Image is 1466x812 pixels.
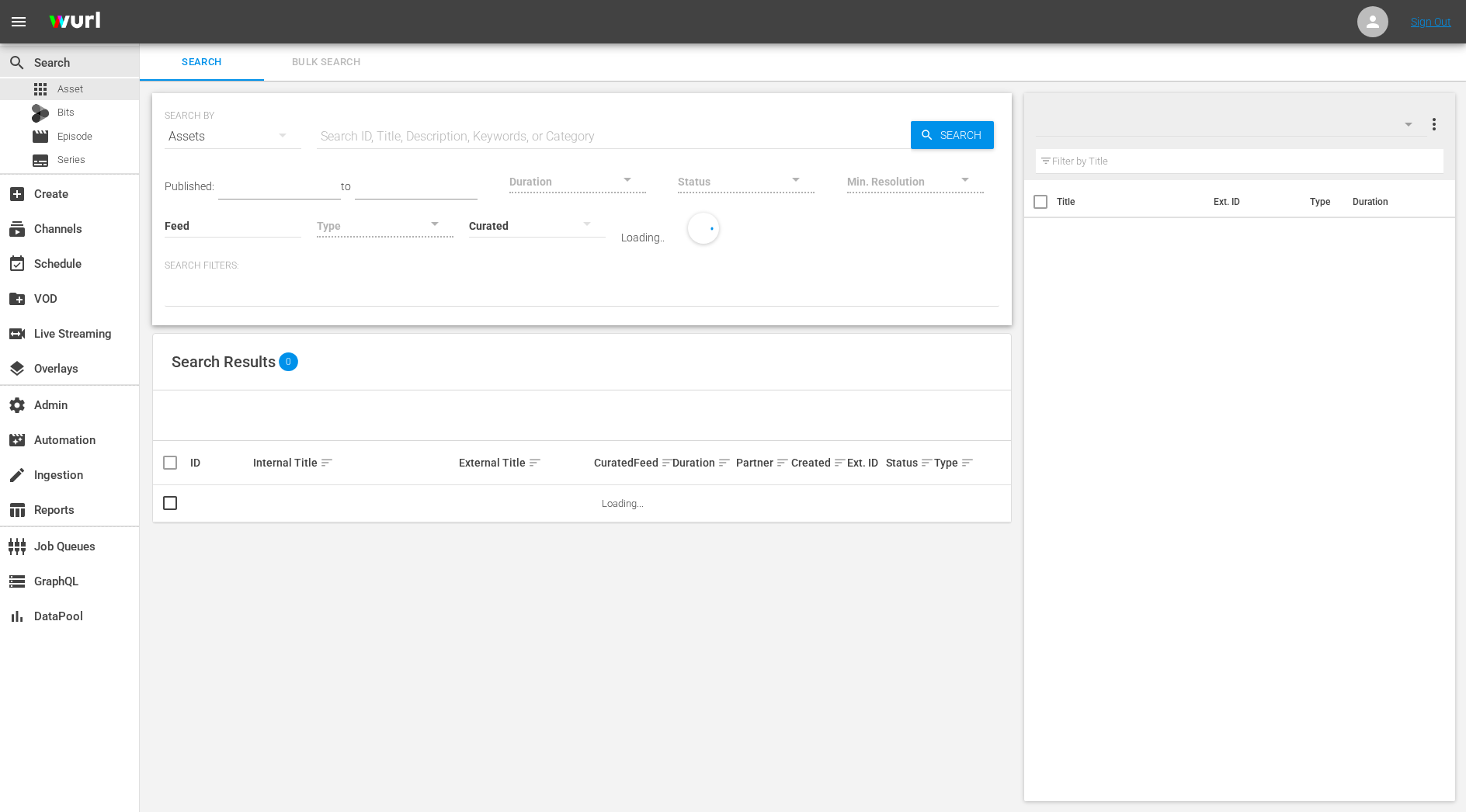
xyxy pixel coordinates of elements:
[594,456,629,469] div: Curated
[8,572,26,591] span: GraphQL
[8,290,26,308] span: VOD
[8,537,26,556] span: Job Queues
[1425,115,1443,134] span: more_vert
[165,180,214,193] span: Published:
[776,456,790,470] span: sort
[57,152,85,168] span: Series
[717,456,731,470] span: sort
[1343,180,1436,224] th: Duration
[190,456,248,469] div: ID
[149,54,255,71] span: Search
[833,456,847,470] span: sort
[8,396,26,415] span: Admin
[8,255,26,273] span: Schedule
[602,498,644,509] span: Loading...
[8,501,26,519] span: Reports
[31,104,50,123] div: Bits
[886,453,929,472] div: Status
[8,54,26,72] span: Search
[31,127,50,146] span: Episode
[459,453,589,472] div: External Title
[661,456,675,470] span: sort
[8,220,26,238] span: Channels
[57,105,75,120] span: Bits
[847,456,882,469] div: Ext. ID
[8,185,26,203] span: Create
[1425,106,1443,143] button: more_vert
[621,231,665,244] div: Loading..
[8,324,26,343] span: Live Streaming
[341,180,351,193] span: to
[1204,180,1301,224] th: Ext. ID
[920,456,934,470] span: sort
[934,453,961,472] div: Type
[736,453,787,472] div: Partner
[1301,180,1343,224] th: Type
[273,54,379,71] span: Bulk Search
[672,453,731,472] div: Duration
[791,453,842,472] div: Created
[57,82,83,97] span: Asset
[165,259,999,272] p: Search Filters:
[31,151,50,170] span: Series
[8,431,26,449] span: Automation
[8,607,26,626] span: DataPool
[634,453,669,472] div: Feed
[911,121,994,149] button: Search
[8,466,26,484] span: Ingestion
[37,4,112,40] img: ans4CAIJ8jUAAAAAAAAAAAAAAAAAAAAAAAAgQb4GAAAAAAAAAAAAAAAAAAAAAAAAJMjXAAAAAAAAAAAAAAAAAAAAAAAAgAT5G...
[1411,16,1451,28] a: Sign Out
[253,453,454,472] div: Internal Title
[165,115,301,158] div: Assets
[8,359,26,378] span: Overlays
[57,129,92,144] span: Episode
[961,456,974,470] span: sort
[934,121,994,149] span: Search
[31,80,50,99] span: Asset
[1057,180,1204,224] th: Title
[172,352,276,371] span: Search Results
[320,456,334,470] span: sort
[9,12,28,31] span: menu
[528,456,542,470] span: sort
[279,352,298,371] span: 0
